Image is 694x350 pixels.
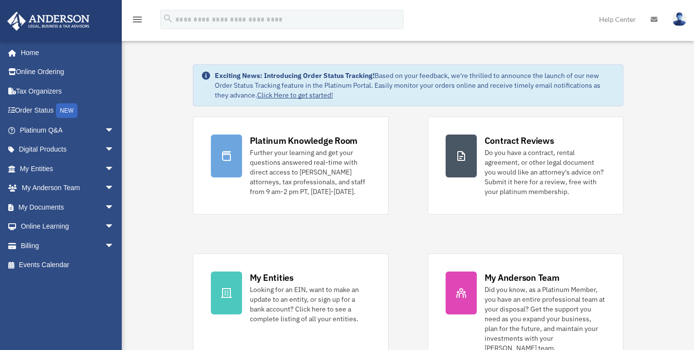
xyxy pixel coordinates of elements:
[105,197,124,217] span: arrow_drop_down
[7,140,129,159] a: Digital Productsarrow_drop_down
[163,13,173,24] i: search
[7,43,124,62] a: Home
[131,17,143,25] a: menu
[105,159,124,179] span: arrow_drop_down
[7,217,129,236] a: Online Learningarrow_drop_down
[250,135,358,147] div: Platinum Knowledge Room
[485,135,554,147] div: Contract Reviews
[7,255,129,275] a: Events Calendar
[485,272,560,284] div: My Anderson Team
[7,120,129,140] a: Platinum Q&Aarrow_drop_down
[250,148,371,196] div: Further your learning and get your questions answered real-time with direct access to [PERSON_NAM...
[131,14,143,25] i: menu
[193,117,389,214] a: Platinum Knowledge Room Further your learning and get your questions answered real-time with dire...
[250,285,371,324] div: Looking for an EIN, want to make an update to an entity, or sign up for a bank account? Click her...
[105,217,124,237] span: arrow_drop_down
[485,148,605,196] div: Do you have a contract, rental agreement, or other legal document you would like an attorney's ad...
[105,140,124,160] span: arrow_drop_down
[7,101,129,121] a: Order StatusNEW
[105,178,124,198] span: arrow_drop_down
[428,117,623,214] a: Contract Reviews Do you have a contract, rental agreement, or other legal document you would like...
[7,62,129,82] a: Online Ordering
[7,178,129,198] a: My Anderson Teamarrow_drop_down
[56,103,77,118] div: NEW
[215,71,615,100] div: Based on your feedback, we're thrilled to announce the launch of our new Order Status Tracking fe...
[215,71,375,80] strong: Exciting News: Introducing Order Status Tracking!
[7,159,129,178] a: My Entitiesarrow_drop_down
[4,12,93,31] img: Anderson Advisors Platinum Portal
[105,236,124,256] span: arrow_drop_down
[257,91,333,99] a: Click Here to get started!
[672,12,687,26] img: User Pic
[7,81,129,101] a: Tax Organizers
[7,236,129,255] a: Billingarrow_drop_down
[250,272,294,284] div: My Entities
[105,120,124,140] span: arrow_drop_down
[7,197,129,217] a: My Documentsarrow_drop_down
